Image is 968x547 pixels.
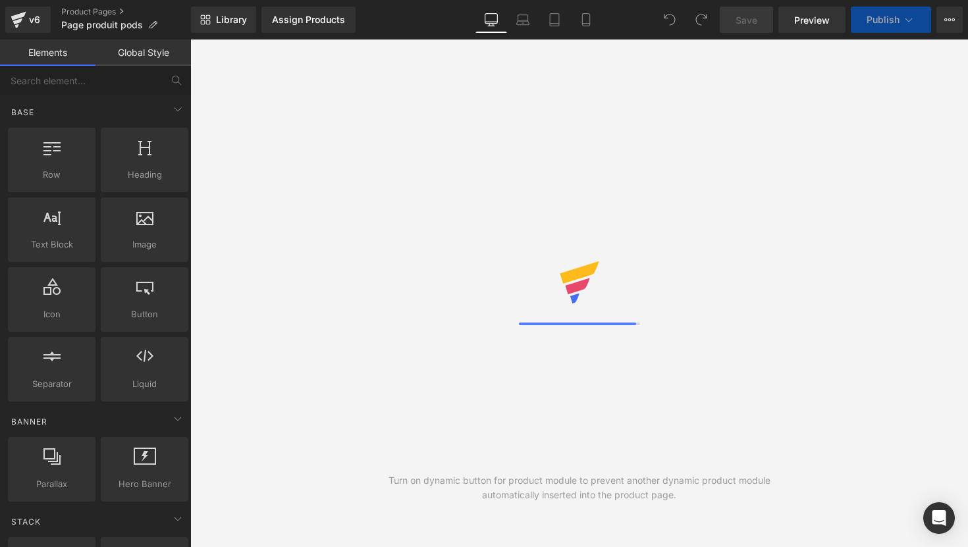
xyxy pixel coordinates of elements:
span: Separator [12,377,92,391]
button: Undo [657,7,683,33]
button: Publish [851,7,931,33]
span: Liquid [105,377,184,391]
span: Icon [12,307,92,321]
span: Row [12,168,92,182]
button: Redo [688,7,714,33]
span: Publish [867,14,900,25]
div: Turn on dynamic button for product module to prevent another dynamic product module automatically... [385,473,774,502]
div: Assign Products [272,14,345,25]
span: Save [736,13,757,27]
div: Open Intercom Messenger [923,502,955,534]
span: Hero Banner [105,477,184,491]
span: Image [105,238,184,251]
span: Text Block [12,238,92,251]
span: Page produit pods [61,20,143,30]
a: New Library [191,7,256,33]
span: Stack [10,515,42,528]
span: Banner [10,415,49,428]
span: Heading [105,168,184,182]
a: Product Pages [61,7,191,17]
a: Tablet [539,7,570,33]
a: Preview [778,7,846,33]
a: Desktop [475,7,507,33]
span: Library [216,14,247,26]
div: v6 [26,11,43,28]
a: Laptop [507,7,539,33]
a: v6 [5,7,51,33]
span: Button [105,307,184,321]
button: More [936,7,963,33]
span: Preview [794,13,830,27]
span: Base [10,106,36,118]
a: Mobile [570,7,602,33]
span: Parallax [12,477,92,491]
a: Global Style [95,39,191,66]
